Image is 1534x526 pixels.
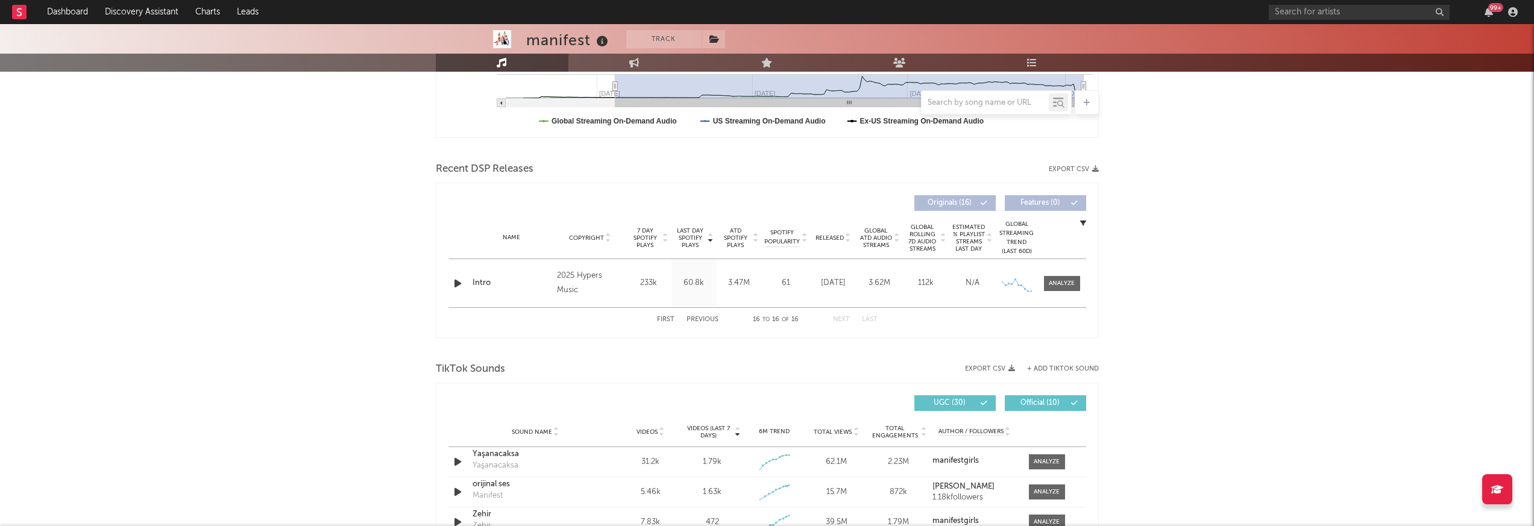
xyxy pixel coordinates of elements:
[743,313,809,327] div: 16 16 16
[629,277,668,289] div: 233k
[932,493,1016,502] div: 1.18k followers
[870,425,919,439] span: Total Engagements
[922,199,978,207] span: Originals ( 16 )
[1049,166,1099,173] button: Export CSV
[1005,395,1086,411] button: Official(10)
[473,448,599,460] a: Yaşanacaksa
[526,30,611,50] div: manifest
[932,457,979,465] strong: manifestgirls
[626,30,702,48] button: Track
[557,269,623,298] div: 2025 Hypers Music
[764,228,800,246] span: Spotify Popularity
[473,509,599,521] a: Zehir
[816,234,844,242] span: Released
[938,428,1004,436] span: Author / Followers
[932,517,979,525] strong: manifestgirls
[922,399,978,407] span: UGC ( 30 )
[782,317,789,322] span: of
[623,456,679,468] div: 31.2k
[1013,199,1068,207] span: Features ( 0 )
[813,277,853,289] div: [DATE]
[914,195,996,211] button: Originals(16)
[473,233,552,242] div: Name
[914,395,996,411] button: UGC(30)
[703,456,721,468] div: 1.79k
[906,277,946,289] div: 112k
[569,234,604,242] span: Copyright
[746,427,802,436] div: 6M Trend
[436,162,533,177] span: Recent DSP Releases
[473,460,518,472] div: Yaşanacaksa
[762,317,770,322] span: to
[814,428,852,436] span: Total Views
[965,365,1015,372] button: Export CSV
[932,483,1016,491] a: [PERSON_NAME]
[674,227,706,249] span: Last Day Spotify Plays
[720,227,752,249] span: ATD Spotify Plays
[473,277,552,289] a: Intro
[1027,366,1099,372] button: + Add TikTok Sound
[674,277,714,289] div: 60.8k
[657,316,674,323] button: First
[552,117,677,125] text: Global Streaming On-Demand Audio
[808,486,864,498] div: 15.7M
[999,220,1035,256] div: Global Streaming Trend (Last 60D)
[1015,366,1099,372] button: + Add TikTok Sound
[1013,399,1068,407] span: Official ( 10 )
[932,483,995,490] strong: [PERSON_NAME]
[860,117,984,125] text: Ex-US Streaming On-Demand Audio
[870,486,926,498] div: 872k
[1485,7,1493,17] button: 99+
[765,277,807,289] div: 61
[637,428,658,436] span: Videos
[952,277,993,289] div: N/A
[1488,3,1503,12] div: 99 +
[862,316,878,323] button: Last
[870,456,926,468] div: 2.23M
[932,517,1016,525] a: manifestgirls
[623,486,679,498] div: 5.46k
[473,490,503,502] div: Manifest
[952,224,985,252] span: Estimated % Playlist Streams Last Day
[436,362,505,377] span: TikTok Sounds
[906,224,939,252] span: Global Rolling 7D Audio Streams
[932,457,1016,465] a: manifestgirls
[687,316,718,323] button: Previous
[1005,195,1086,211] button: Features(0)
[922,98,1049,108] input: Search by song name or URL
[860,227,893,249] span: Global ATD Audio Streams
[833,316,850,323] button: Next
[860,277,900,289] div: 3.62M
[720,277,759,289] div: 3.47M
[684,425,733,439] span: Videos (last 7 days)
[703,486,721,498] div: 1.63k
[712,117,825,125] text: US Streaming On-Demand Audio
[512,428,552,436] span: Sound Name
[1067,90,1089,97] text: [DATE]
[1269,5,1450,20] input: Search for artists
[808,456,864,468] div: 62.1M
[473,478,599,490] a: orijinal ses
[629,227,661,249] span: 7 Day Spotify Plays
